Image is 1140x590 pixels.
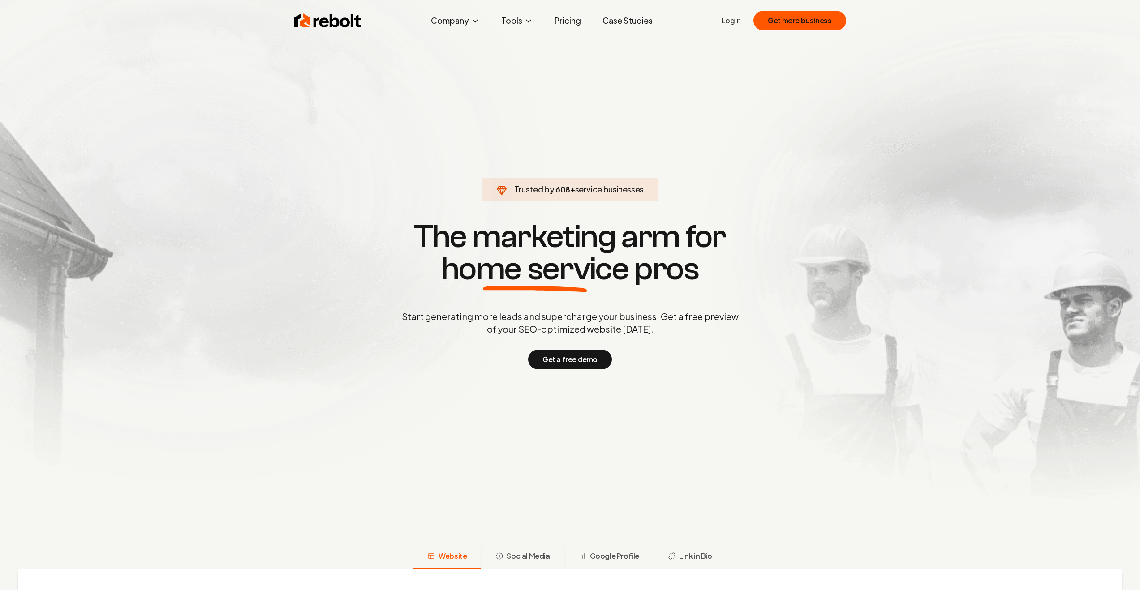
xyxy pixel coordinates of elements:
[555,183,570,196] span: 608
[590,551,639,561] span: Google Profile
[481,545,564,569] button: Social Media
[722,15,741,26] a: Login
[439,551,467,561] span: Website
[355,221,785,285] h1: The marketing arm for pros
[654,545,727,569] button: Link in Bio
[400,310,740,335] p: Start generating more leads and supercharge your business. Get a free preview of your SEO-optimiz...
[547,12,588,30] a: Pricing
[753,11,846,30] button: Get more business
[424,12,487,30] button: Company
[441,253,629,285] span: home service
[564,545,654,569] button: Google Profile
[575,184,644,194] span: service businesses
[494,12,540,30] button: Tools
[413,545,481,569] button: Website
[294,12,361,30] img: Rebolt Logo
[570,184,575,194] span: +
[595,12,660,30] a: Case Studies
[679,551,712,561] span: Link in Bio
[507,551,550,561] span: Social Media
[514,184,554,194] span: Trusted by
[528,350,612,369] button: Get a free demo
